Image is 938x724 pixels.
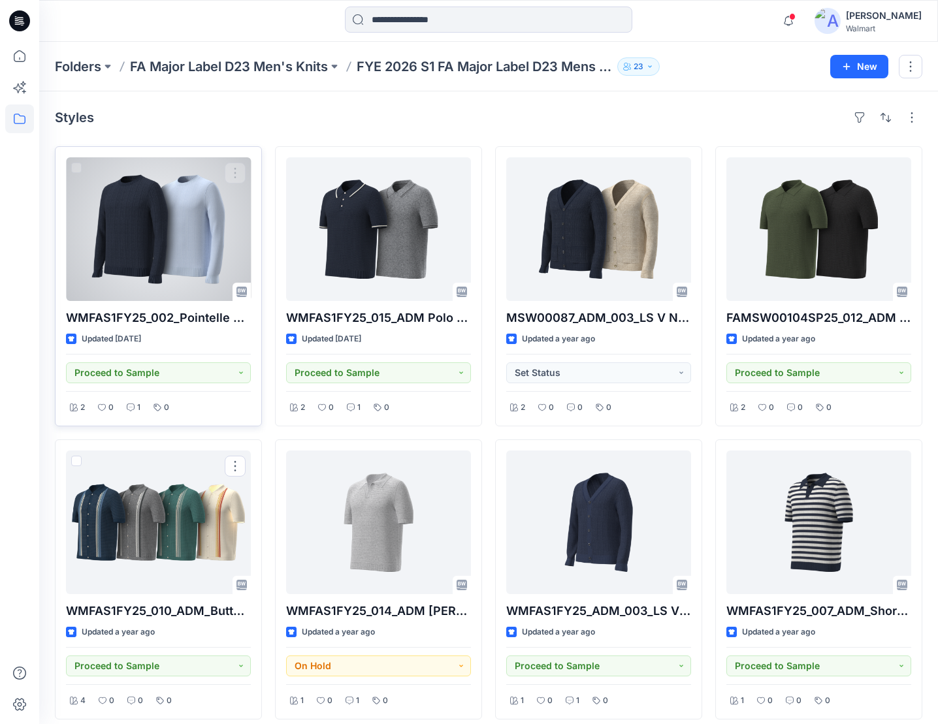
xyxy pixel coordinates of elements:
[798,401,803,415] p: 0
[825,694,830,708] p: 0
[357,57,612,76] p: FYE 2026 S1 FA Major Label D23 Mens Knits
[506,157,691,301] a: MSW00087_ADM_003_LS V Neck Cardigan
[617,57,660,76] button: 23
[167,694,172,708] p: 0
[300,694,304,708] p: 1
[109,694,114,708] p: 0
[286,157,471,301] a: WMFAS1FY25_015_ADM Polo Colar(2)(TM1)
[302,332,361,346] p: Updated [DATE]
[329,401,334,415] p: 0
[66,157,251,301] a: WMFAS1FY25_002_Pointelle Cable Crewnek
[769,401,774,415] p: 0
[576,694,579,708] p: 1
[549,401,554,415] p: 0
[521,401,525,415] p: 2
[577,401,583,415] p: 0
[286,309,471,327] p: WMFAS1FY25_015_ADM Polo Colar(2)(TM1)
[846,8,922,24] div: [PERSON_NAME]
[522,332,595,346] p: Updated a year ago
[606,401,611,415] p: 0
[356,694,359,708] p: 1
[742,332,815,346] p: Updated a year ago
[66,450,251,594] a: WMFAS1FY25_010_ADM_Button Front Polo Vertical Stripe
[603,694,608,708] p: 0
[55,110,94,125] h4: Styles
[130,57,328,76] a: FA Major Label D23 Men's Knits
[138,694,143,708] p: 0
[82,332,141,346] p: Updated [DATE]
[80,694,86,708] p: 4
[506,450,691,594] a: WMFAS1FY25_ADM_003_LS V Neck Cardigan
[506,602,691,620] p: WMFAS1FY25_ADM_003_LS V Neck Cardigan
[327,694,332,708] p: 0
[357,401,361,415] p: 1
[726,309,911,327] p: FAMSW00104SP25_012_ADM Polo Colllar
[815,8,841,34] img: avatar
[826,401,832,415] p: 0
[522,625,595,639] p: Updated a year ago
[66,309,251,327] p: WMFAS1FY25_002_Pointelle Cable Crewnek
[768,694,773,708] p: 0
[742,625,815,639] p: Updated a year ago
[383,694,388,708] p: 0
[741,694,744,708] p: 1
[286,450,471,594] a: WMFAS1FY25_014_ADM Johnny Collar(2)
[302,625,375,639] p: Updated a year ago
[634,59,643,74] p: 23
[300,401,305,415] p: 2
[108,401,114,415] p: 0
[741,401,745,415] p: 2
[506,309,691,327] p: MSW00087_ADM_003_LS V Neck Cardigan
[846,24,922,33] div: Walmart
[286,602,471,620] p: WMFAS1FY25_014_ADM [PERSON_NAME](2)
[66,602,251,620] p: WMFAS1FY25_010_ADM_Button Front Polo Vertical Stripe
[521,694,524,708] p: 1
[796,694,801,708] p: 0
[384,401,389,415] p: 0
[726,157,911,301] a: FAMSW00104SP25_012_ADM Polo Colllar
[547,694,553,708] p: 0
[137,401,140,415] p: 1
[80,401,85,415] p: 2
[55,57,101,76] a: Folders
[82,625,155,639] p: Updated a year ago
[164,401,169,415] p: 0
[726,602,911,620] p: WMFAS1FY25_007_ADM_Short Sleeve Stripe(TM)
[830,55,888,78] button: New
[726,450,911,594] a: WMFAS1FY25_007_ADM_Short Sleeve Stripe(TM)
